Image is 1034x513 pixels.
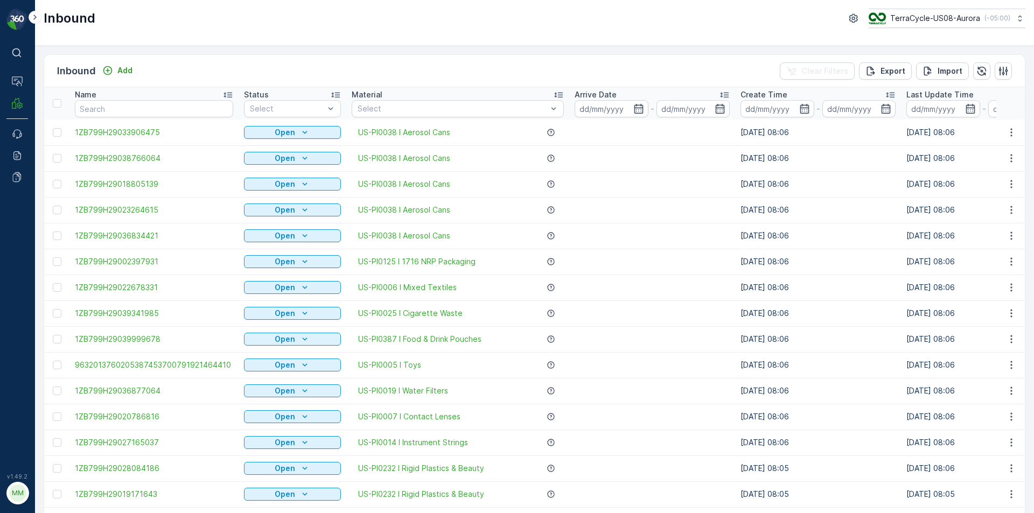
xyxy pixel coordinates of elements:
a: US-PI0232 I Rigid Plastics & Beauty [358,489,484,500]
span: US-PI0014 I Instrument Strings [358,437,468,448]
button: TerraCycle-US08-Aurora(-05:00) [869,9,1025,28]
td: [DATE] 08:06 [735,378,901,404]
button: Open [244,359,341,371]
p: Arrive Date [575,89,617,100]
a: US-PI0125 I 1716 NRP Packaging [358,256,476,267]
p: Open [275,179,295,189]
div: Toggle Row Selected [53,154,61,163]
button: Open [244,384,341,397]
a: US-PI0038 I Aerosol Cans [358,127,450,138]
td: [DATE] 08:06 [735,249,901,275]
div: Toggle Row Selected [53,283,61,292]
input: dd/mm/yyyy [906,100,980,117]
button: MM [6,482,28,504]
a: 1ZB799H29027165037 [75,437,233,448]
div: Toggle Row Selected [53,438,61,447]
span: US-PI0007 I Contact Lenses [358,411,460,422]
p: Open [275,127,295,138]
a: US-PI0387 I Food & Drink Pouches [358,334,481,345]
button: Open [244,126,341,139]
span: v 1.49.2 [6,473,28,480]
a: 1ZB799H29019171643 [75,489,233,500]
a: 1ZB799H29033906475 [75,127,233,138]
button: Add [98,64,137,77]
img: image_ci7OI47.png [869,12,886,24]
div: Toggle Row Selected [53,180,61,188]
button: Import [916,62,969,80]
a: 1ZB799H29023264615 [75,205,233,215]
a: 1ZB799H29036877064 [75,385,233,396]
div: Toggle Row Selected [53,257,61,266]
p: Add [117,65,132,76]
a: 1ZB799H29039341985 [75,308,233,319]
td: [DATE] 08:06 [735,145,901,171]
p: Open [275,256,295,267]
p: Select [358,103,547,114]
p: Open [275,411,295,422]
a: 1ZB799H29036834421 [75,230,233,241]
a: US-PI0038 I Aerosol Cans [358,153,450,164]
p: ( -05:00 ) [984,14,1010,23]
p: Material [352,89,382,100]
a: 1ZB799H29002397931 [75,256,233,267]
p: Open [275,489,295,500]
td: [DATE] 08:06 [735,275,901,300]
div: Toggle Row Selected [53,206,61,214]
p: Status [244,89,269,100]
p: Last Update Time [906,89,974,100]
div: Toggle Row Selected [53,412,61,421]
button: Open [244,436,341,449]
td: [DATE] 08:06 [735,171,901,197]
p: Create Time [740,89,787,100]
p: - [816,102,820,115]
button: Open [244,203,341,216]
a: US-PI0025 I Cigarette Waste [358,308,463,319]
p: Select [250,103,324,114]
a: US-PI0019 I Water Filters [358,385,448,396]
span: 1ZB799H29018805139 [75,179,233,189]
div: Toggle Row Selected [53,231,61,240]
td: [DATE] 08:06 [735,326,901,352]
button: Open [244,410,341,423]
a: 1ZB799H29038766064 [75,153,233,164]
button: Open [244,152,341,165]
a: US-PI0005 I Toys [358,360,421,370]
span: US-PI0006 I Mixed Textiles [358,282,457,293]
p: Inbound [44,10,95,27]
button: Open [244,255,341,268]
a: 1ZB799H29039999678 [75,334,233,345]
button: Open [244,281,341,294]
td: [DATE] 08:06 [735,120,901,145]
img: logo [6,9,28,30]
span: 9632013760205387453700791921464410 [75,360,233,370]
div: Toggle Row Selected [53,386,61,395]
p: Open [275,230,295,241]
a: US-PI0038 I Aerosol Cans [358,205,450,215]
div: MM [9,484,26,502]
p: - [651,102,654,115]
a: US-PI0038 I Aerosol Cans [358,230,450,241]
input: dd/mm/yyyy [822,100,896,117]
p: Clear Filters [801,66,848,76]
td: [DATE] 08:05 [735,455,901,481]
div: Toggle Row Selected [53,309,61,318]
button: Open [244,462,341,475]
td: [DATE] 08:06 [735,300,901,326]
a: US-PI0038 I Aerosol Cans [358,179,450,189]
p: Name [75,89,96,100]
button: Export [859,62,912,80]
